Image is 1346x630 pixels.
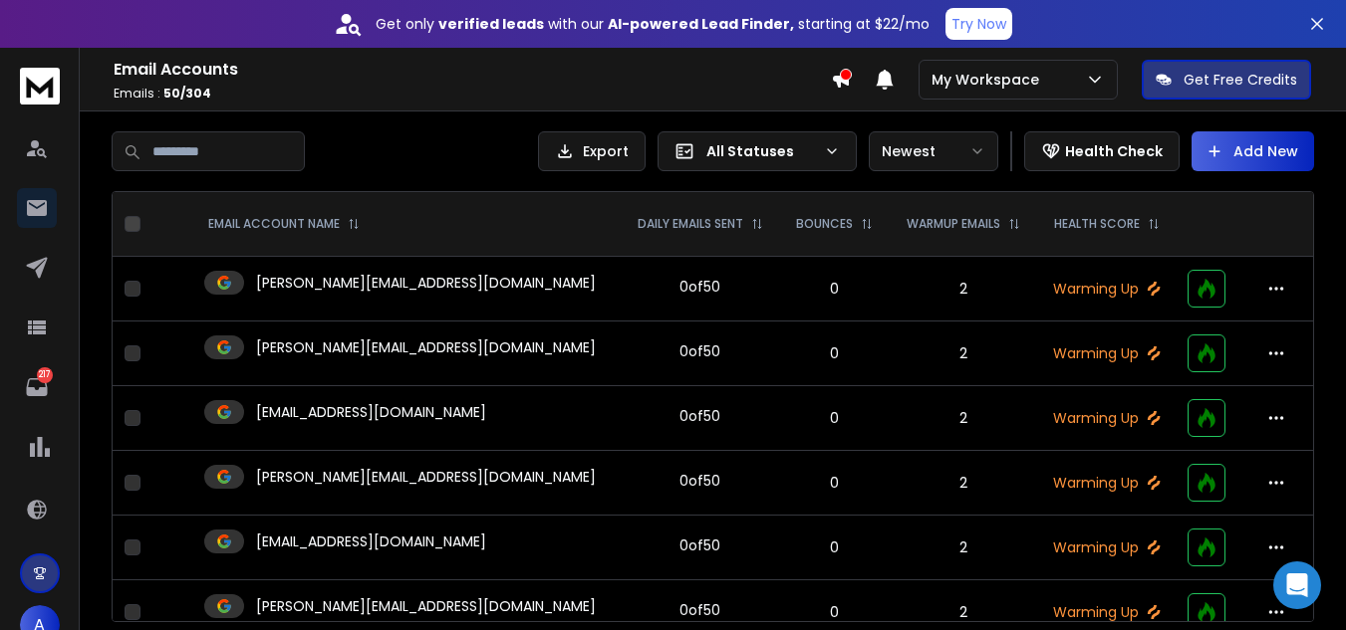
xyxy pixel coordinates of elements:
p: HEALTH SCORE [1054,216,1140,232]
p: Get Free Credits [1184,70,1297,90]
button: Get Free Credits [1142,60,1311,100]
button: Newest [869,131,998,171]
p: Warming Up [1049,343,1165,363]
td: 2 [890,321,1037,386]
p: Get only with our starting at $22/mo [376,14,930,34]
p: Warming Up [1049,473,1165,493]
div: 0 of 50 [679,277,720,297]
button: Health Check [1024,131,1180,171]
img: logo [20,68,60,105]
a: 217 [17,367,57,407]
p: [PERSON_NAME][EMAIL_ADDRESS][DOMAIN_NAME] [256,467,596,487]
span: 50 / 304 [163,85,211,102]
p: WARMUP EMAILS [907,216,1000,232]
p: [EMAIL_ADDRESS][DOMAIN_NAME] [256,402,486,422]
p: Try Now [951,14,1006,34]
p: All Statuses [706,141,816,161]
p: Warming Up [1049,602,1165,622]
p: 0 [792,602,878,622]
p: 217 [37,367,53,383]
p: 0 [792,473,878,493]
p: [PERSON_NAME][EMAIL_ADDRESS][DOMAIN_NAME] [256,596,596,616]
div: 0 of 50 [679,341,720,361]
p: Health Check [1065,141,1163,161]
button: Export [538,131,646,171]
p: 0 [792,279,878,299]
p: [EMAIL_ADDRESS][DOMAIN_NAME] [256,531,486,551]
p: BOUNCES [796,216,853,232]
div: 0 of 50 [679,471,720,491]
p: 0 [792,408,878,428]
p: [PERSON_NAME][EMAIL_ADDRESS][DOMAIN_NAME] [256,337,596,357]
td: 2 [890,516,1037,580]
p: My Workspace [932,70,1047,90]
p: [PERSON_NAME][EMAIL_ADDRESS][DOMAIN_NAME] [256,273,596,293]
p: Warming Up [1049,537,1165,557]
div: Open Intercom Messenger [1273,561,1321,609]
div: 0 of 50 [679,600,720,620]
p: Warming Up [1049,408,1165,428]
div: 0 of 50 [679,406,720,426]
div: EMAIL ACCOUNT NAME [208,216,360,232]
p: 0 [792,537,878,557]
h1: Email Accounts [114,58,831,82]
td: 2 [890,386,1037,451]
td: 2 [890,451,1037,516]
p: 0 [792,343,878,363]
p: DAILY EMAILS SENT [638,216,743,232]
button: Try Now [945,8,1012,40]
div: 0 of 50 [679,535,720,555]
strong: AI-powered Lead Finder, [608,14,794,34]
button: Add New [1192,131,1314,171]
td: 2 [890,257,1037,321]
p: Warming Up [1049,279,1165,299]
p: Emails : [114,86,831,102]
strong: verified leads [438,14,544,34]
